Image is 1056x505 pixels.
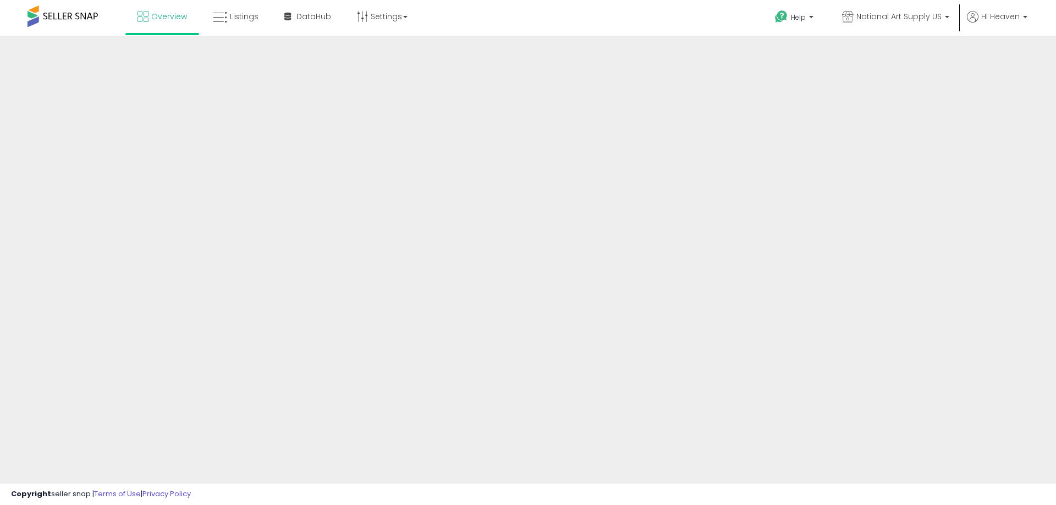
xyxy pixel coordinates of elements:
[142,489,191,499] a: Privacy Policy
[791,13,806,22] span: Help
[981,11,1020,22] span: Hi Heaven
[774,10,788,24] i: Get Help
[11,489,51,499] strong: Copyright
[230,11,258,22] span: Listings
[296,11,331,22] span: DataHub
[856,11,942,22] span: National Art Supply US
[94,489,141,499] a: Terms of Use
[151,11,187,22] span: Overview
[967,11,1027,36] a: Hi Heaven
[766,2,824,36] a: Help
[11,489,191,500] div: seller snap | |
